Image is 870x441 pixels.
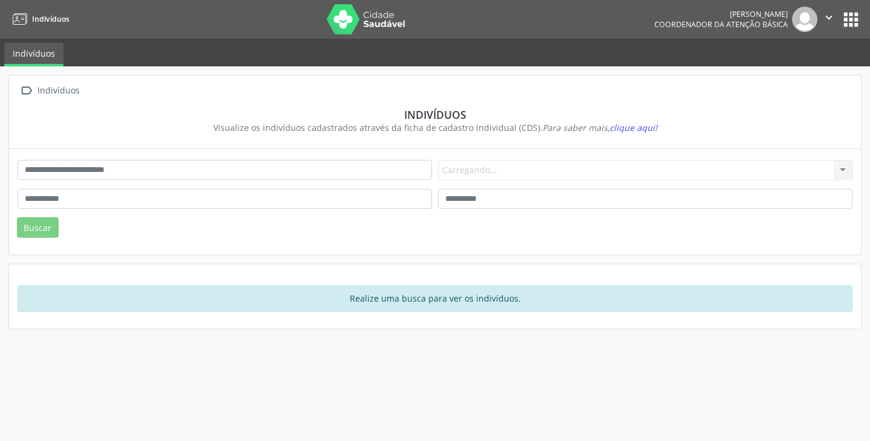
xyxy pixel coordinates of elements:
i:  [18,82,35,100]
a:  Indivíduos [18,82,82,100]
div: [PERSON_NAME] [654,9,788,19]
i: Para saber mais, [543,122,657,133]
button: Buscar [17,217,59,238]
a: Indivíduos [8,9,69,29]
span: clique aqui! [610,122,657,133]
span: Coordenador da Atenção Básica [654,19,788,30]
button:  [817,7,840,32]
div: Visualize os indivíduos cadastrados através da ficha de cadastro individual (CDS). [26,121,844,134]
span: Indivíduos [32,14,69,24]
a: Indivíduos [4,43,63,66]
i:  [822,11,836,24]
div: Indivíduos [35,82,82,100]
button: apps [840,9,862,30]
div: Indivíduos [26,108,844,121]
div: Realize uma busca para ver os indivíduos. [18,285,852,312]
img: img [792,7,817,32]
